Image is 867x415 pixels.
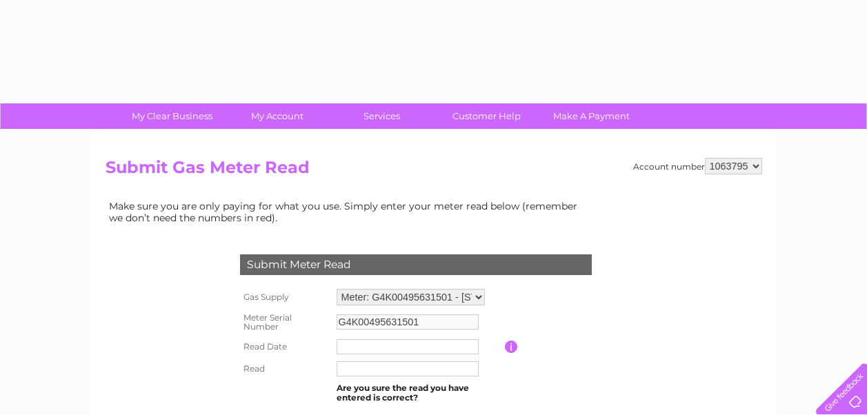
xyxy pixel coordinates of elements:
[333,380,505,406] td: Are you sure the read you have entered is correct?
[325,103,439,129] a: Services
[237,309,333,336] th: Meter Serial Number
[633,158,762,174] div: Account number
[106,158,762,184] h2: Submit Gas Meter Read
[237,336,333,358] th: Read Date
[115,103,229,129] a: My Clear Business
[430,103,544,129] a: Customer Help
[106,197,588,226] td: Make sure you are only paying for what you use. Simply enter your meter read below (remember we d...
[535,103,648,129] a: Make A Payment
[220,103,334,129] a: My Account
[240,254,592,275] div: Submit Meter Read
[505,341,518,353] input: Information
[237,358,333,380] th: Read
[237,285,333,309] th: Gas Supply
